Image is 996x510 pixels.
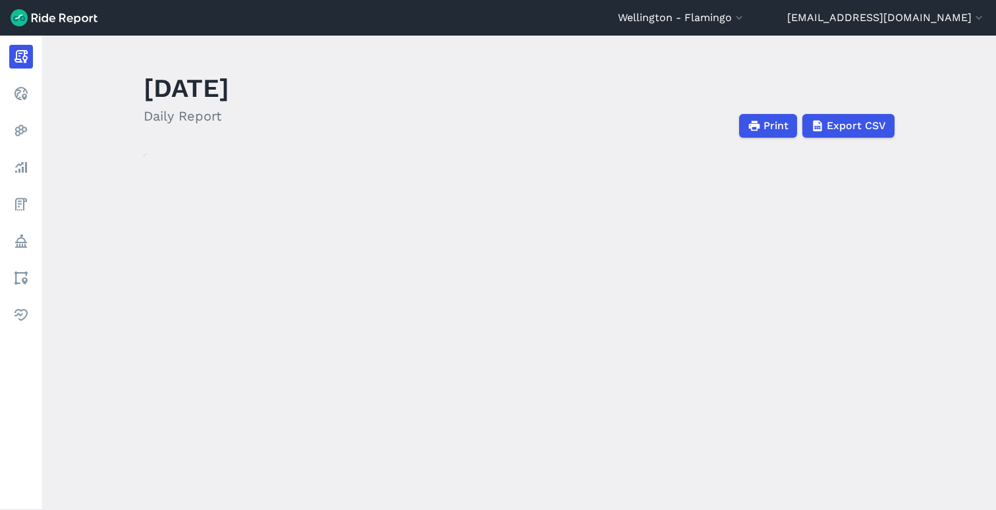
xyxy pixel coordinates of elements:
a: Fees [9,192,33,216]
a: Realtime [9,82,33,105]
a: Health [9,303,33,327]
button: Print [739,114,797,138]
img: Ride Report [11,9,97,26]
h2: Daily Report [144,106,229,126]
button: [EMAIL_ADDRESS][DOMAIN_NAME] [787,10,985,26]
button: Export CSV [802,114,895,138]
a: Heatmaps [9,119,33,142]
a: Report [9,45,33,69]
a: Analyze [9,156,33,179]
a: Policy [9,229,33,253]
a: Areas [9,266,33,290]
h1: [DATE] [144,70,229,106]
button: Wellington - Flamingo [618,10,746,26]
span: Export CSV [827,118,886,134]
span: Print [763,118,788,134]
